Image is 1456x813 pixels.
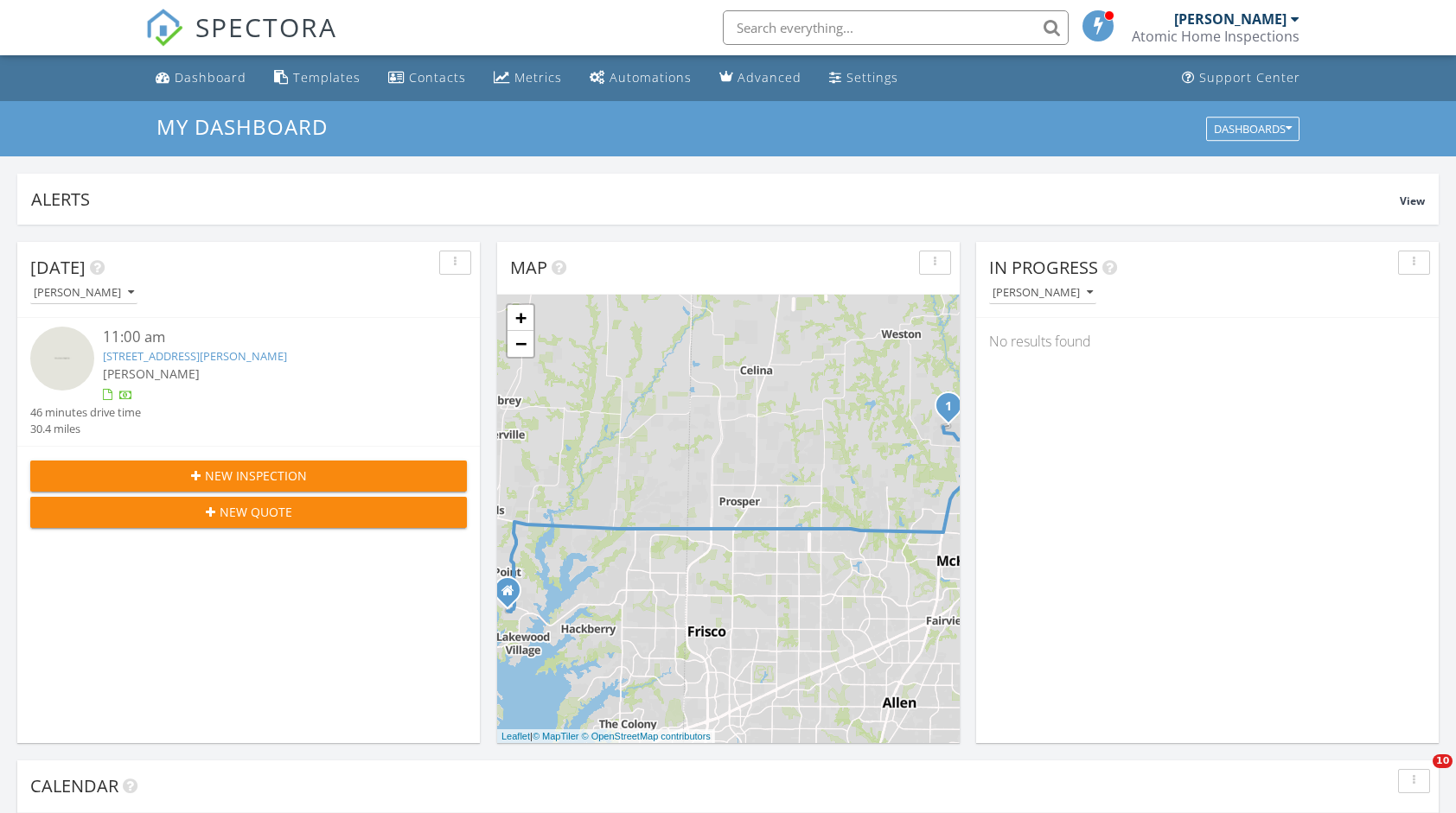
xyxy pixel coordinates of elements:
span: Calendar [30,774,118,797]
a: 11:00 am [STREET_ADDRESS][PERSON_NAME] [PERSON_NAME] 46 minutes drive time 30.4 miles [30,327,467,437]
div: [PERSON_NAME] [34,287,134,299]
div: [PERSON_NAME] [1174,10,1287,28]
a: Metrics [487,62,569,94]
a: Zoom in [508,305,533,331]
div: Advanced [738,69,801,86]
div: 8504 Heard Hl Dr, McKinney, TX 75071 [948,405,959,416]
div: 3437 Tempest Lane, Oak Point TX 75068 [508,590,518,600]
a: Automations (Basic) [583,62,699,94]
i: 1 [945,401,952,413]
a: Zoom out [508,331,533,357]
div: Dashboard [175,69,246,86]
span: New Quote [220,503,292,521]
a: Templates [267,62,367,94]
a: Advanced [712,62,808,94]
div: Atomic Home Inspections [1132,28,1300,45]
span: [PERSON_NAME] [103,365,200,382]
span: Map [510,256,547,279]
span: View [1400,194,1425,208]
button: New Quote [30,497,467,528]
span: [DATE] [30,256,86,279]
a: Settings [822,62,905,94]
button: Dashboards [1206,117,1300,141]
a: Support Center [1175,62,1307,94]
div: Automations [610,69,692,86]
button: [PERSON_NAME] [989,282,1096,305]
div: Settings [846,69,898,86]
a: Leaflet [501,731,530,741]
div: Contacts [409,69,466,86]
div: Metrics [514,69,562,86]
span: In Progress [989,256,1098,279]
div: 30.4 miles [30,421,141,437]
a: © MapTiler [533,731,579,741]
a: © OpenStreetMap contributors [582,731,711,741]
div: Support Center [1199,69,1300,86]
a: Dashboard [149,62,253,94]
div: [PERSON_NAME] [993,287,1093,299]
button: [PERSON_NAME] [30,282,137,305]
input: Search everything... [723,10,1069,45]
img: The Best Home Inspection Software - Spectora [145,9,183,47]
a: [STREET_ADDRESS][PERSON_NAME] [103,348,287,364]
span: My Dashboard [156,112,328,141]
img: streetview [30,327,94,391]
div: 46 minutes drive time [30,404,141,421]
div: | [497,729,715,744]
div: 11:00 am [103,327,431,348]
div: Dashboards [1214,123,1292,135]
button: New Inspection [30,460,467,492]
span: 10 [1433,754,1453,768]
a: SPECTORA [145,23,337,60]
a: Contacts [381,62,473,94]
span: SPECTORA [195,9,337,45]
div: Alerts [31,187,1400,211]
span: New Inspection [205,467,307,485]
iframe: Intercom live chat [1397,754,1439,796]
div: Templates [293,69,361,86]
div: No results found [976,318,1439,365]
